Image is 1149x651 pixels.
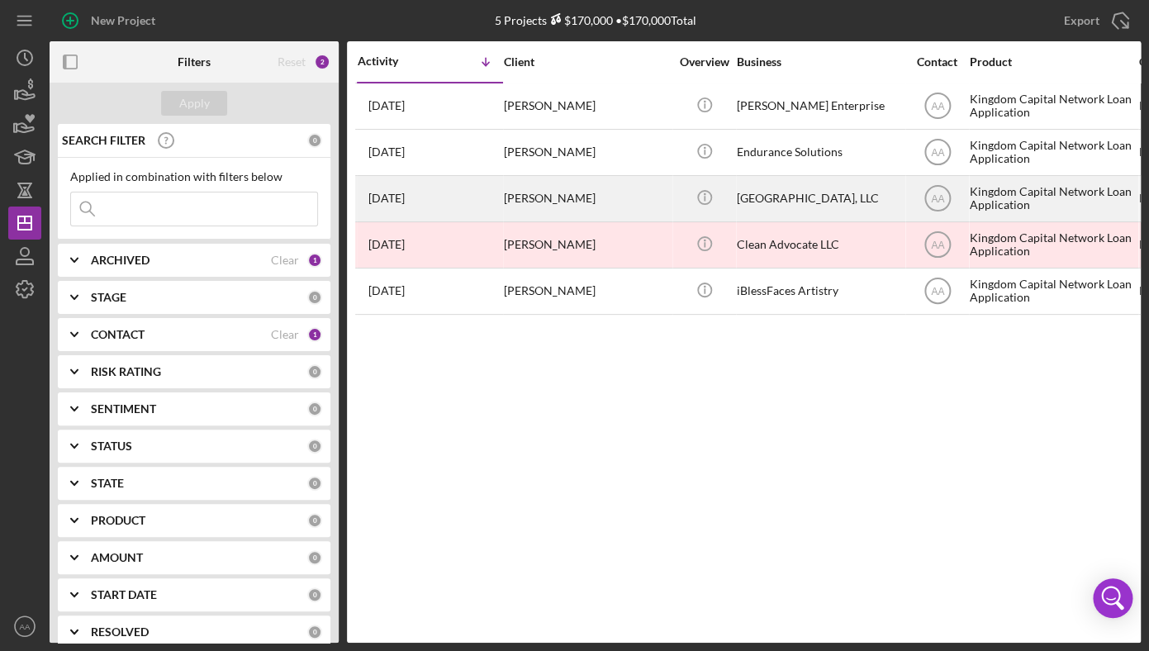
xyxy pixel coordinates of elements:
[20,622,31,631] text: AA
[737,223,902,267] div: Clean Advocate LLC
[970,84,1135,128] div: Kingdom Capital Network Loan Application
[91,328,145,341] b: CONTACT
[307,476,322,491] div: 0
[368,99,405,112] time: 2025-07-02 17:37
[368,284,405,297] time: 2025-05-20 18:02
[91,477,124,490] b: STATE
[91,514,145,527] b: PRODUCT
[673,55,735,69] div: Overview
[737,269,902,313] div: iBlessFaces Artistry
[70,170,318,183] div: Applied in combination with filters below
[970,177,1135,221] div: Kingdom Capital Network Loan Application
[368,238,405,251] time: 2025-06-19 15:38
[368,192,405,205] time: 2025-06-25 18:51
[91,365,161,378] b: RISK RATING
[368,145,405,159] time: 2025-06-26 20:07
[161,91,227,116] button: Apply
[358,55,430,68] div: Activity
[50,4,172,37] button: New Project
[271,328,299,341] div: Clear
[91,625,149,639] b: RESOLVED
[278,55,306,69] div: Reset
[504,177,669,221] div: [PERSON_NAME]
[91,402,156,416] b: SENTIMENT
[970,269,1135,313] div: Kingdom Capital Network Loan Application
[970,55,1135,69] div: Product
[307,587,322,602] div: 0
[178,55,211,69] b: Filters
[970,131,1135,174] div: Kingdom Capital Network Loan Application
[91,254,150,267] b: ARCHIVED
[1093,578,1132,618] div: Open Intercom Messenger
[930,240,943,251] text: AA
[307,364,322,379] div: 0
[91,4,155,37] div: New Project
[504,84,669,128] div: [PERSON_NAME]
[930,193,943,205] text: AA
[1047,4,1141,37] button: Export
[307,133,322,148] div: 0
[307,253,322,268] div: 1
[62,134,145,147] b: SEARCH FILTER
[504,55,669,69] div: Client
[1064,4,1099,37] div: Export
[307,402,322,416] div: 0
[930,147,943,159] text: AA
[91,588,157,601] b: START DATE
[970,223,1135,267] div: Kingdom Capital Network Loan Application
[504,269,669,313] div: [PERSON_NAME]
[930,101,943,112] text: AA
[307,290,322,305] div: 0
[8,610,41,643] button: AA
[930,286,943,297] text: AA
[91,440,132,453] b: STATUS
[91,551,143,564] b: AMOUNT
[307,439,322,454] div: 0
[307,513,322,528] div: 0
[494,13,696,27] div: 5 Projects • $170,000 Total
[314,54,330,70] div: 2
[737,55,902,69] div: Business
[504,131,669,174] div: [PERSON_NAME]
[307,550,322,565] div: 0
[179,91,210,116] div: Apply
[307,625,322,639] div: 0
[737,131,902,174] div: Endurance Solutions
[737,84,902,128] div: [PERSON_NAME] Enterprise
[546,13,612,27] div: $170,000
[271,254,299,267] div: Clear
[737,177,902,221] div: [GEOGRAPHIC_DATA], LLC
[504,223,669,267] div: [PERSON_NAME]
[91,291,126,304] b: STAGE
[906,55,968,69] div: Contact
[307,327,322,342] div: 1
